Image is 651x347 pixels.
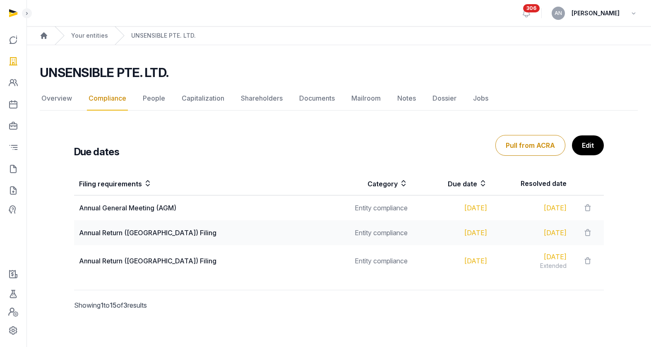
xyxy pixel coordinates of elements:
[418,203,487,213] div: [DATE]
[131,31,196,40] a: UNSENSIBLE PTE. LTD.
[141,87,167,111] a: People
[333,220,413,245] td: Entity compliance
[74,145,120,159] h3: Due dates
[552,7,565,20] button: AN
[79,228,329,238] div: Annual Return ([GEOGRAPHIC_DATA]) Filing
[333,172,413,195] th: Category
[40,87,638,111] nav: Tabs
[74,172,334,195] th: Filing requirements
[180,87,226,111] a: Capitalization
[79,256,329,266] div: Annual Return ([GEOGRAPHIC_DATA]) Filing
[431,87,458,111] a: Dossier
[71,31,108,40] a: Your entities
[492,172,572,195] th: Resolved date
[333,245,413,277] td: Entity compliance
[298,87,336,111] a: Documents
[110,301,117,309] span: 15
[74,290,197,320] p: Showing to of results
[572,135,604,155] a: Edit
[418,228,487,238] div: [DATE]
[350,87,382,111] a: Mailroom
[26,27,651,45] nav: Breadcrumb
[396,87,418,111] a: Notes
[523,4,540,12] span: 306
[497,203,567,213] div: [DATE]
[418,256,487,266] div: [DATE]
[572,8,620,18] span: [PERSON_NAME]
[495,135,565,156] button: Pull from ACRA
[79,203,329,213] div: Annual General Meeting (AGM)
[40,87,74,111] a: Overview
[555,11,562,16] span: AN
[101,301,103,309] span: 1
[87,87,128,111] a: Compliance
[497,228,567,238] div: [DATE]
[497,262,567,270] div: Extended
[333,195,413,221] td: Entity compliance
[471,87,490,111] a: Jobs
[40,65,168,80] h2: UNSENSIBLE PTE. LTD.
[123,301,127,309] span: 3
[413,172,492,195] th: Due date
[497,252,567,262] div: [DATE]
[239,87,284,111] a: Shareholders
